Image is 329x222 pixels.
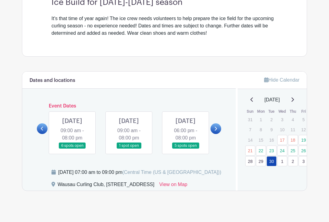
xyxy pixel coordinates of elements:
[159,181,187,191] a: View on Map
[245,115,255,124] p: 31
[51,15,278,37] div: It's that time of year again! The ice crew needs volunteers to help prepare the ice field for the...
[264,96,280,104] span: [DATE]
[245,135,255,145] p: 14
[245,156,255,166] a: 28
[256,135,266,145] p: 15
[256,108,266,115] th: Mon
[288,115,298,124] p: 4
[245,146,255,156] a: 21
[256,156,266,166] a: 29
[299,125,309,134] p: 12
[277,146,287,156] a: 24
[267,115,277,124] p: 2
[245,108,256,115] th: Sun
[58,181,154,191] div: Wausau Curling Club, [STREET_ADDRESS]
[277,108,288,115] th: Wed
[256,115,266,124] p: 1
[256,146,266,156] a: 22
[299,115,309,124] p: 5
[48,103,210,109] h6: Event Dates
[299,156,309,166] a: 3
[288,125,298,134] p: 11
[288,146,298,156] a: 25
[264,77,299,83] a: Hide Calendar
[256,125,266,134] p: 8
[299,135,309,145] a: 19
[266,108,277,115] th: Tue
[245,125,255,134] p: 7
[298,108,309,115] th: Fri
[288,135,298,145] a: 18
[288,156,298,166] a: 2
[267,156,277,166] a: 30
[277,115,287,124] p: 3
[277,135,287,145] a: 17
[30,78,75,83] h6: Dates and locations
[267,146,277,156] a: 23
[277,156,287,166] a: 1
[299,146,309,156] a: 26
[58,169,221,176] div: [DATE] 07:00 am to 09:00 pm
[267,125,277,134] p: 9
[288,108,298,115] th: Thu
[267,135,277,145] p: 16
[277,125,287,134] p: 10
[122,170,221,175] span: (Central Time (US & [GEOGRAPHIC_DATA]))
